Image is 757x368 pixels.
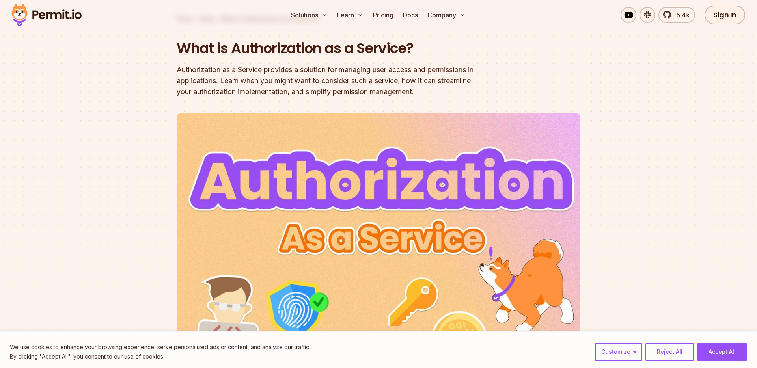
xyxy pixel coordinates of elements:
[177,64,479,97] div: Authorization as a Service provides a solution for managing user access and permissions in applic...
[334,7,367,23] button: Learn
[10,352,310,361] p: By clicking "Accept All", you consent to our use of cookies.
[177,39,479,58] h1: What is Authorization as a Service?
[672,10,690,20] span: 5.4k
[424,7,469,23] button: Company
[288,7,331,23] button: Solutions
[697,343,747,361] button: Accept All
[370,7,397,23] a: Pricing
[595,343,642,361] button: Customize
[177,113,580,340] img: What is Authorization as a Service?
[400,7,421,23] a: Docs
[705,6,745,24] a: Sign In
[8,2,85,28] img: Permit logo
[10,342,310,352] p: We use cookies to enhance your browsing experience, serve personalized ads or content, and analyz...
[645,343,694,361] button: Reject All
[658,7,695,23] a: 5.4k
